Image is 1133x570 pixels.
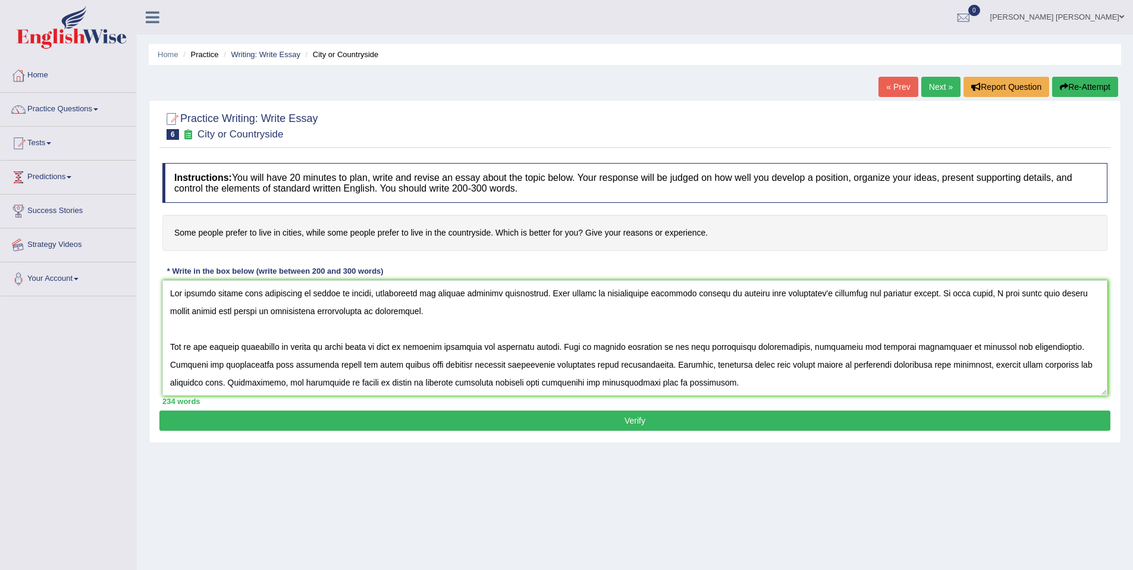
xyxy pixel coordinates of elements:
button: Verify [159,411,1110,431]
button: Report Question [963,77,1049,97]
a: Home [1,59,136,89]
a: Writing: Write Essay [231,50,300,59]
h4: You will have 20 minutes to plan, write and revise an essay about the topic below. Your response ... [162,163,1107,203]
a: Your Account [1,262,136,292]
a: Home [158,50,178,59]
span: 0 [968,5,980,16]
small: City or Countryside [197,129,284,140]
a: Practice Questions [1,93,136,123]
div: * Write in the box below (write between 200 and 300 words) [162,266,388,277]
li: City or Countryside [303,49,379,60]
a: Next » [921,77,961,97]
h4: Some people prefer to live in cities, while some people prefer to live in the countryside. Which ... [162,215,1107,251]
a: Predictions [1,161,136,190]
li: Practice [180,49,218,60]
b: Instructions: [174,173,232,183]
a: « Prev [878,77,918,97]
small: Exam occurring question [182,129,194,140]
a: Tests [1,127,136,156]
a: Success Stories [1,195,136,224]
span: 6 [167,129,179,140]
div: 234 words [162,396,1107,407]
button: Re-Attempt [1052,77,1118,97]
h2: Practice Writing: Write Essay [162,110,318,140]
a: Strategy Videos [1,228,136,258]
